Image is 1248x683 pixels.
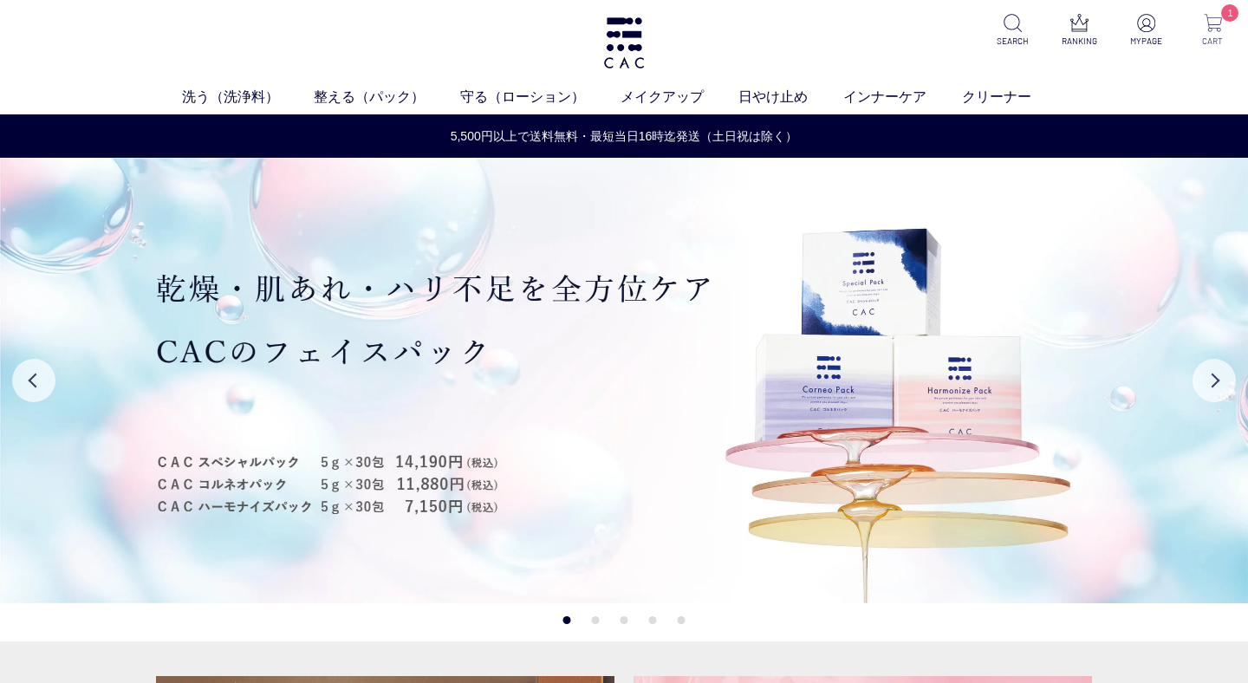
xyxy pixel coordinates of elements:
a: 1 CART [1192,14,1234,48]
a: MYPAGE [1125,14,1167,48]
a: RANKING [1058,14,1101,48]
p: SEARCH [991,35,1034,48]
p: RANKING [1058,35,1101,48]
a: 整える（パック） [314,86,460,107]
a: インナーケア [843,86,962,107]
img: logo [601,17,647,68]
button: 1 of 5 [563,616,571,624]
a: 日やけ止め [738,86,843,107]
a: 守る（ローション） [460,86,621,107]
button: Previous [12,359,55,402]
button: 2 of 5 [592,616,600,624]
span: 1 [1221,4,1238,22]
button: 4 of 5 [649,616,657,624]
button: 3 of 5 [621,616,628,624]
a: メイクアップ [621,86,739,107]
a: 5,500円以上で送料無料・最短当日16時迄発送（土日祝は除く） [1,127,1247,146]
p: CART [1192,35,1234,48]
a: クリーナー [962,86,1067,107]
button: 5 of 5 [678,616,686,624]
p: MYPAGE [1125,35,1167,48]
a: 洗う（洗浄料） [182,86,315,107]
a: SEARCH [991,14,1034,48]
button: Next [1193,359,1236,402]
